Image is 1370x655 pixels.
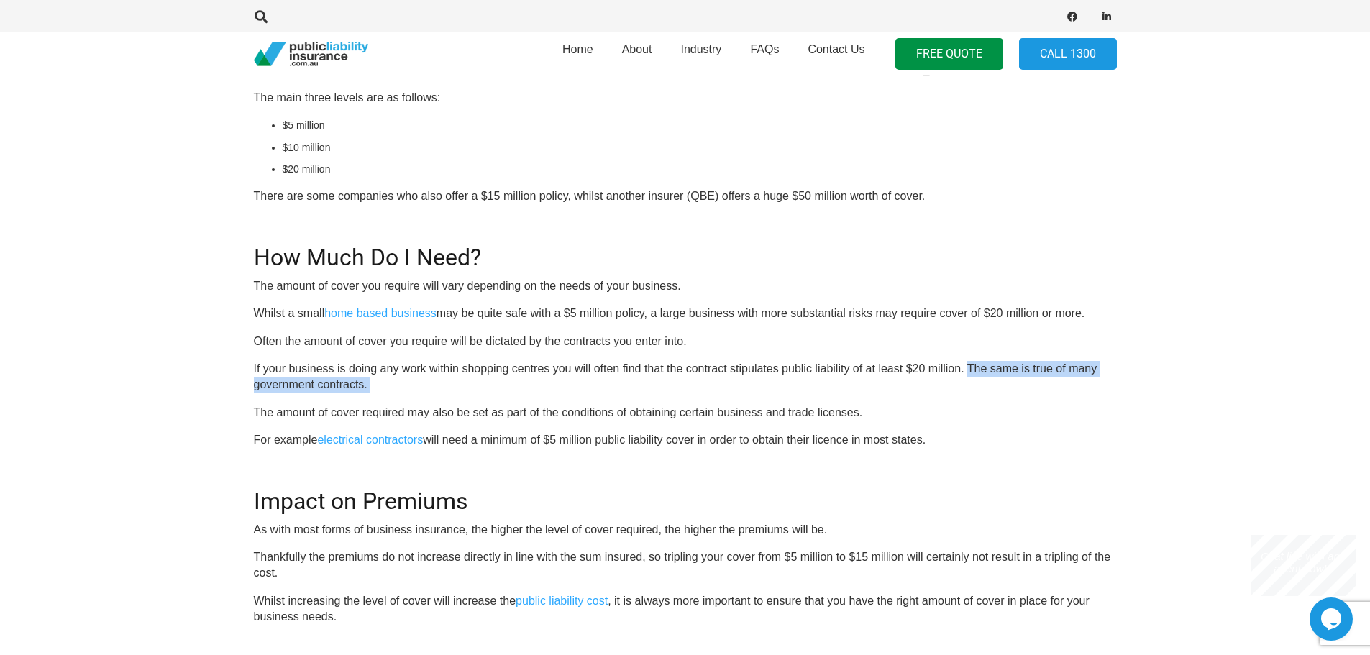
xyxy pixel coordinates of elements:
[608,28,667,80] a: About
[793,28,879,80] a: Contact Us
[254,188,1117,204] p: There are some companies who also offer a $15 million policy, whilst another insurer (QBE) offers...
[254,405,1117,421] p: The amount of cover required may also be set as part of the conditions of obtaining certain busin...
[254,470,1117,515] h2: Impact on Premiums
[247,10,276,23] a: Search
[254,278,1117,294] p: The amount of cover you require will vary depending on the needs of your business.
[1062,6,1082,27] a: Facebook
[736,28,793,80] a: FAQs
[808,43,864,55] span: Contact Us
[317,434,423,446] a: electrical contractors
[1019,38,1117,70] a: Call 1300
[1310,597,1356,641] iframe: chat widget
[254,306,1117,321] p: Whilst a small may be quite safe with a $5 million policy, a large business with more substantial...
[254,226,1117,271] h2: How Much Do I Need?
[666,28,736,80] a: Industry
[254,432,1117,448] p: For example will need a minimum of $5 million public liability cover in order to obtain their lic...
[680,43,721,55] span: Industry
[254,549,1117,582] p: Thankfully the premiums do not increase directly in line with the sum insured, so tripling your c...
[254,361,1117,393] p: If your business is doing any work within shopping centres you will often find that the contract ...
[622,43,652,55] span: About
[283,117,1117,133] li: $5 million
[324,307,437,319] a: home based business
[750,43,779,55] span: FAQs
[254,90,1117,106] p: The main three levels are as follows:
[548,28,608,80] a: Home
[254,593,1117,626] p: Whilst increasing the level of cover will increase the , it is always more important to ensure th...
[254,334,1117,349] p: Often the amount of cover you require will be dictated by the contracts you enter into.
[562,43,593,55] span: Home
[283,161,1117,177] li: $20 million
[1251,535,1356,596] iframe: chat widget
[283,139,1117,155] li: $10 million
[895,38,1003,70] a: FREE QUOTE
[1097,6,1117,27] a: LinkedIn
[254,42,368,67] a: pli_logotransparent
[516,595,608,607] a: public liability cost
[254,522,1117,538] p: As with most forms of business insurance, the higher the level of cover required, the higher the ...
